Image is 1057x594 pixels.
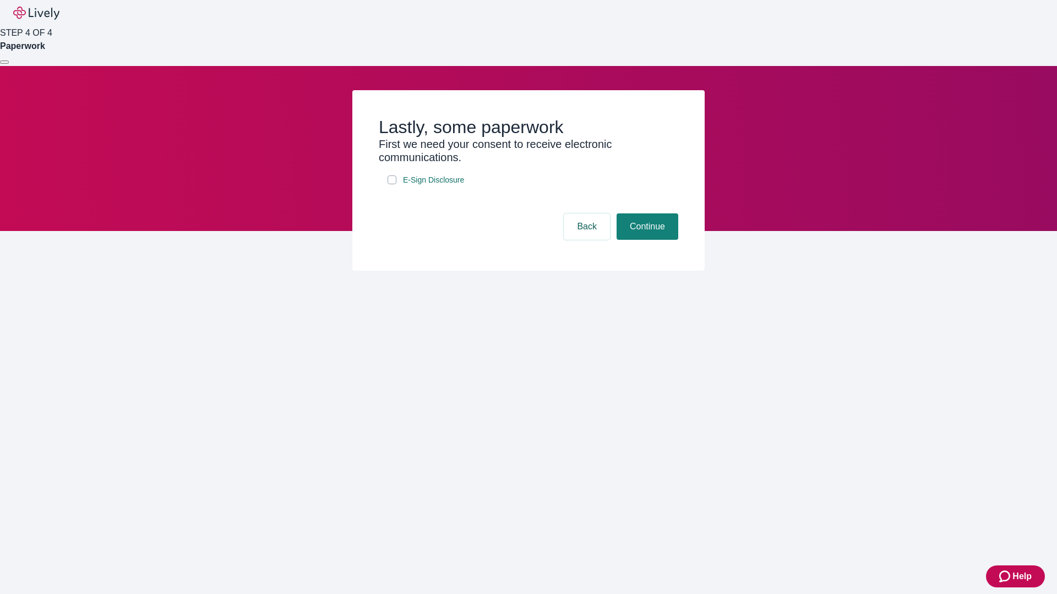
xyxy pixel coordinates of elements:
img: Lively [13,7,59,20]
span: Help [1012,570,1032,583]
span: E-Sign Disclosure [403,174,464,186]
button: Zendesk support iconHelp [986,565,1045,587]
button: Back [564,213,610,240]
svg: Zendesk support icon [999,570,1012,583]
a: e-sign disclosure document [401,173,466,187]
h3: First we need your consent to receive electronic communications. [379,137,678,164]
button: Continue [617,213,678,240]
h2: Lastly, some paperwork [379,117,678,137]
